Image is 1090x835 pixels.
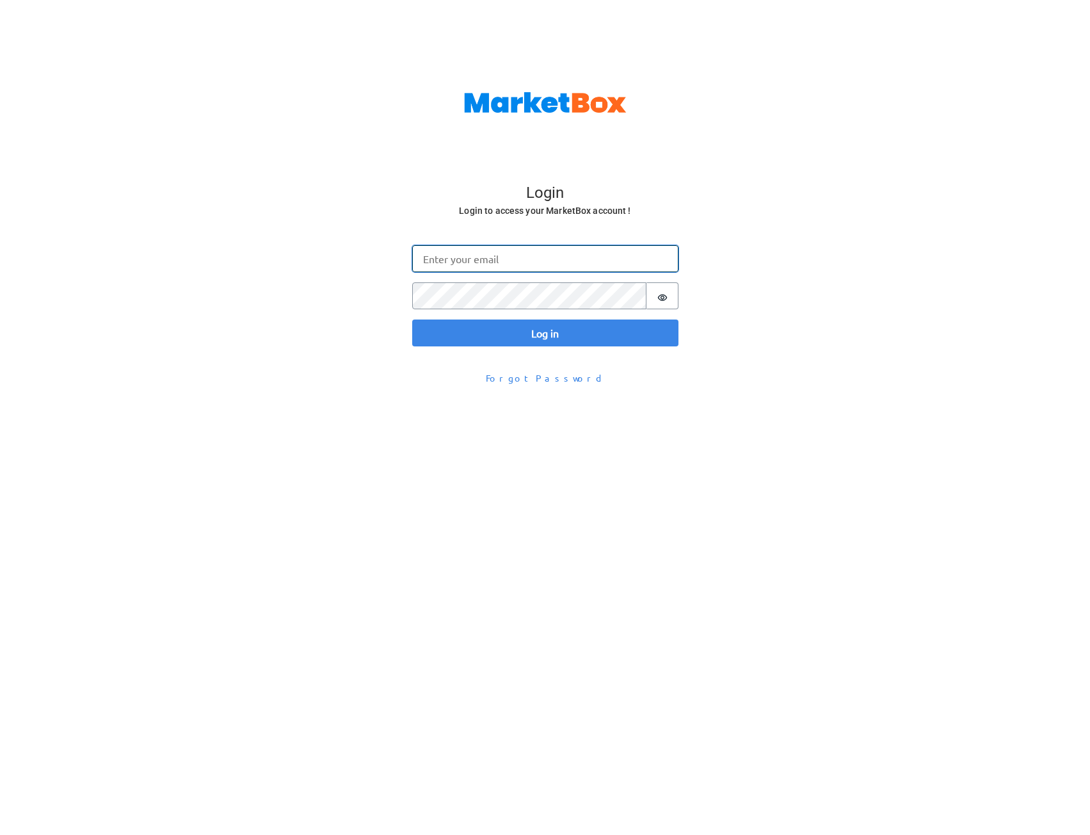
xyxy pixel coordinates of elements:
img: MarketBox logo [464,92,627,113]
button: Forgot Password [477,367,613,389]
h4: Login [413,184,677,203]
input: Enter your email [412,245,678,272]
button: Log in [412,320,678,346]
h6: Login to access your MarketBox account ! [413,203,677,219]
button: Show password [646,282,678,309]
